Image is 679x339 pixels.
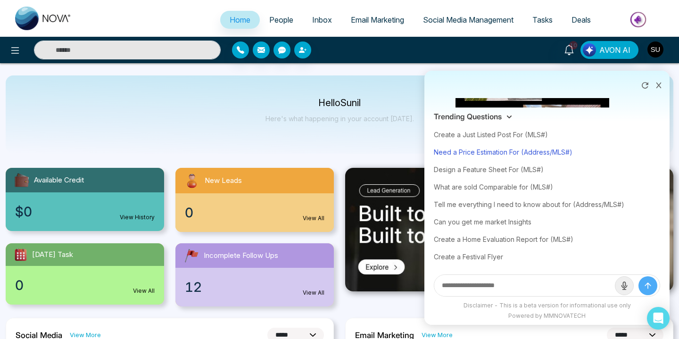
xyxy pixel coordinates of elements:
a: People [260,11,303,29]
span: AVON AI [599,44,630,56]
button: AVON AI [580,41,638,59]
img: newLeads.svg [183,172,201,190]
div: Can you get me market Insights [434,213,660,231]
img: Nova CRM Logo [15,7,72,30]
div: Create a Home Evaluation Report for (MLS#) [434,231,660,248]
div: Create a Just Listed Post For (MLS#) [434,126,660,143]
span: 0 [185,203,193,223]
a: View All [303,214,324,223]
div: Open Intercom Messenger [647,307,670,330]
a: Incomplete Follow Ups12View All [170,243,339,306]
div: Disclaimer - This is a beta version for informational use only [429,301,665,310]
a: View History [120,213,155,222]
a: Inbox [303,11,341,29]
p: Hello Sunil [265,99,414,107]
img: . [345,168,673,291]
span: 10 [569,41,578,50]
span: $0 [15,202,32,222]
a: View All [133,287,155,295]
h3: Trending Questions [434,112,502,121]
span: Social Media Management [423,15,513,25]
img: Lead Flow [583,43,596,57]
a: Home [220,11,260,29]
img: availableCredit.svg [13,172,30,189]
img: todayTask.svg [13,247,28,262]
a: 10 [558,41,580,58]
div: What are sold Comparable for (MLS#) [434,178,660,196]
span: New Leads [205,175,242,186]
a: Social Media Management [414,11,523,29]
a: Email Marketing [341,11,414,29]
a: View All [303,289,324,297]
div: Design a Feature Sheet For (MLS#) [434,161,660,178]
span: 12 [185,277,202,297]
span: Email Marketing [351,15,404,25]
div: Tell me everything I need to know about for (Address/MLS#) [434,196,660,213]
span: People [269,15,293,25]
img: Market-place.gif [605,9,673,30]
span: Home [230,15,250,25]
span: Tasks [532,15,553,25]
a: Deals [562,11,600,29]
div: Create a Festival Flyer [434,248,660,265]
span: 0 [15,275,24,295]
div: Need a Price Estimation For (Address/MLS#) [434,143,660,161]
div: Powered by MMNOVATECH [429,312,665,320]
span: [DATE] Task [32,249,73,260]
img: followUps.svg [183,247,200,264]
a: Tasks [523,11,562,29]
span: Incomplete Follow Ups [204,250,278,261]
a: New Leads0View All [170,168,339,232]
img: User Avatar [647,41,663,58]
span: Available Credit [34,175,84,186]
span: Inbox [312,15,332,25]
span: Deals [571,15,591,25]
p: Here's what happening in your account [DATE]. [265,115,414,123]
